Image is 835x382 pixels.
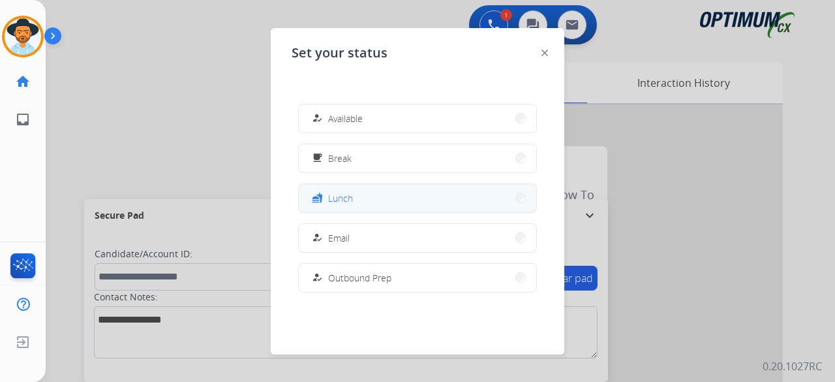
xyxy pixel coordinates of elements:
p: 0.20.1027RC [763,358,822,374]
img: avatar [5,18,41,55]
span: Available [328,112,363,125]
span: Set your status [292,44,387,62]
mat-icon: how_to_reg [312,272,323,283]
button: Available [299,104,536,133]
button: Outbound Prep [299,264,536,292]
mat-icon: fastfood [312,193,323,204]
mat-icon: home [15,74,31,89]
mat-icon: free_breakfast [312,153,323,164]
img: close-button [541,50,548,56]
span: Email [328,231,350,245]
span: Lunch [328,191,353,205]
button: Lunch [299,184,536,212]
span: Outbound Prep [328,271,391,285]
mat-icon: inbox [15,112,31,127]
button: Email [299,224,536,252]
mat-icon: how_to_reg [312,113,323,124]
span: Break [328,151,352,165]
mat-icon: how_to_reg [312,232,323,244]
button: Break [299,144,536,172]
